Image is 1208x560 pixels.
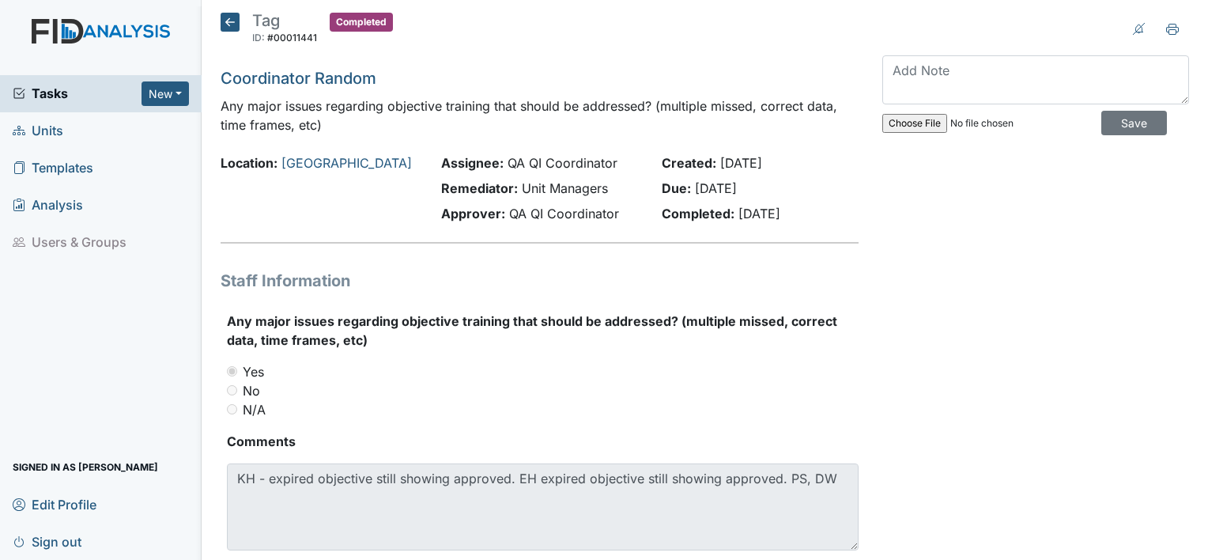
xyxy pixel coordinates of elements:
span: QA QI Coordinator [508,155,617,171]
input: N/A [227,404,237,414]
span: [DATE] [738,206,780,221]
input: No [227,385,237,395]
label: Yes [243,362,264,381]
span: QA QI Coordinator [509,206,619,221]
label: N/A [243,400,266,419]
span: Analysis [13,193,83,218]
strong: Location: [221,155,277,171]
input: Save [1101,111,1167,135]
span: Signed in as [PERSON_NAME] [13,455,158,479]
span: Edit Profile [13,492,96,516]
label: No [243,381,260,400]
button: New [142,81,189,106]
strong: Comments [227,432,859,451]
label: Any major issues regarding objective training that should be addressed? (multiple missed, correct... [227,312,859,350]
span: ID: [252,32,265,44]
span: Completed [330,13,393,32]
span: [DATE] [720,155,762,171]
strong: Assignee: [441,155,504,171]
span: Sign out [13,529,81,554]
span: #00011441 [267,32,317,44]
textarea: KH - expired objective still showing approved. EH expired objective still showing approved. PS, DW [227,464,859,551]
strong: Remediator: [441,180,518,196]
strong: Approver: [441,206,505,221]
p: Any major issues regarding objective training that should be addressed? (multiple missed, correct... [221,96,859,134]
a: [GEOGRAPHIC_DATA] [281,155,412,171]
a: Tasks [13,84,142,103]
strong: Due: [662,180,691,196]
a: Coordinator Random [221,69,376,88]
span: Tag [252,11,280,30]
span: Unit Managers [522,180,608,196]
h1: Staff Information [221,269,859,293]
span: [DATE] [695,180,737,196]
strong: Created: [662,155,716,171]
input: Yes [227,366,237,376]
strong: Completed: [662,206,734,221]
span: Templates [13,156,93,180]
span: Units [13,119,63,143]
